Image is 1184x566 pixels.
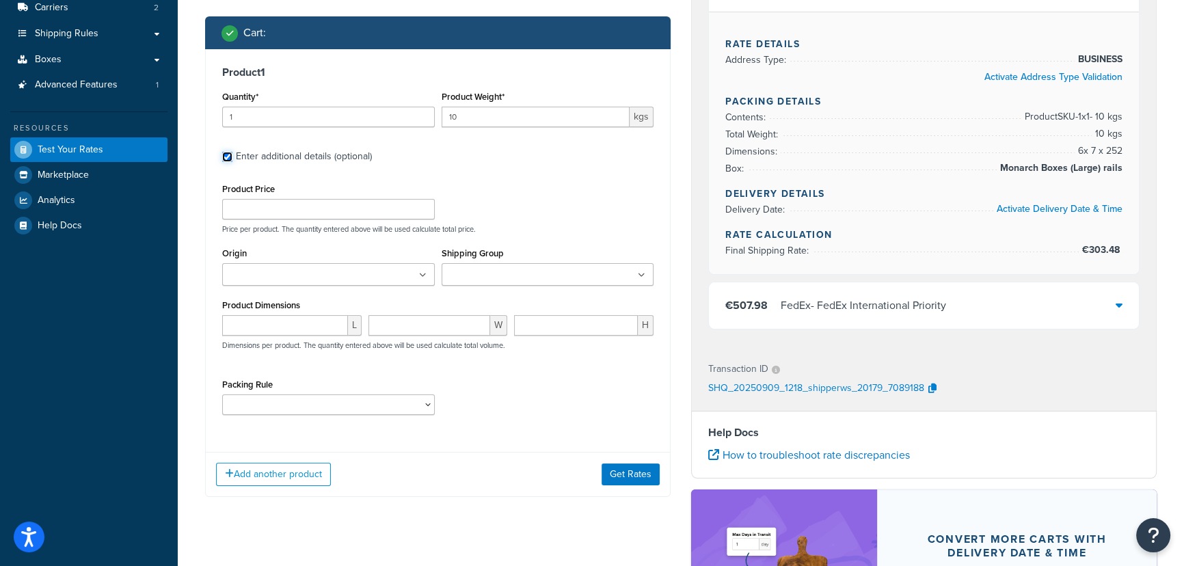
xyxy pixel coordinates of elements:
[725,202,788,217] span: Delivery Date:
[708,360,768,379] p: Transaction ID
[219,224,657,234] p: Price per product. The quantity entered above will be used calculate total price.
[638,315,654,336] span: H
[725,228,1122,242] h4: Rate Calculation
[442,107,630,127] input: 0.00
[630,107,654,127] span: kgs
[725,37,1122,51] h4: Rate Details
[236,147,372,166] div: Enter additional details (optional)
[10,72,167,98] li: Advanced Features
[348,315,362,336] span: L
[219,340,505,350] p: Dimensions per product. The quantity entered above will be used calculate total volume.
[243,27,266,39] h2: Cart :
[725,110,769,124] span: Contents:
[38,195,75,206] span: Analytics
[708,379,924,399] p: SHQ_20250909_1218_shipperws_20179_7089188
[725,53,790,67] span: Address Type:
[222,152,232,162] input: Enter additional details (optional)
[708,447,910,463] a: How to troubleshoot rate discrepancies
[725,127,781,141] span: Total Weight:
[10,72,167,98] a: Advanced Features1
[1021,109,1122,125] span: Product SKU-1 x 1 - 10 kgs
[222,184,275,194] label: Product Price
[222,379,273,390] label: Packing Rule
[222,66,654,79] h3: Product 1
[490,315,507,336] span: W
[10,163,167,187] a: Marketplace
[781,296,946,315] div: FedEx - FedEx International Priority
[1081,243,1122,257] span: €303.48
[725,94,1122,109] h4: Packing Details
[10,137,167,162] a: Test Your Rates
[38,144,103,156] span: Test Your Rates
[1136,518,1170,552] button: Open Resource Center
[910,533,1124,560] div: Convert more carts with delivery date & time
[997,160,1122,176] span: Monarch Boxes (Large) rails
[35,28,98,40] span: Shipping Rules
[222,248,247,258] label: Origin
[10,21,167,46] a: Shipping Rules
[1075,51,1122,68] span: BUSINESS
[10,122,167,134] div: Resources
[725,144,781,159] span: Dimensions:
[442,92,504,102] label: Product Weight*
[442,248,504,258] label: Shipping Group
[222,300,300,310] label: Product Dimensions
[38,170,89,181] span: Marketplace
[222,107,435,127] input: 0.0
[35,2,68,14] span: Carriers
[156,79,159,91] span: 1
[10,47,167,72] a: Boxes
[35,54,62,66] span: Boxes
[1092,126,1122,142] span: 10 kgs
[10,188,167,213] a: Analytics
[602,463,660,485] button: Get Rates
[38,220,82,232] span: Help Docs
[997,202,1122,216] a: Activate Delivery Date & Time
[222,92,258,102] label: Quantity*
[216,463,331,486] button: Add another product
[725,187,1122,201] h4: Delivery Details
[154,2,159,14] span: 2
[35,79,118,91] span: Advanced Features
[984,70,1122,84] a: Activate Address Type Validation
[725,243,812,258] span: Final Shipping Rate:
[725,297,768,313] span: €507.98
[1075,143,1122,159] span: 6 x 7 x 252
[708,424,1140,441] h4: Help Docs
[10,213,167,238] a: Help Docs
[725,161,747,176] span: Box:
